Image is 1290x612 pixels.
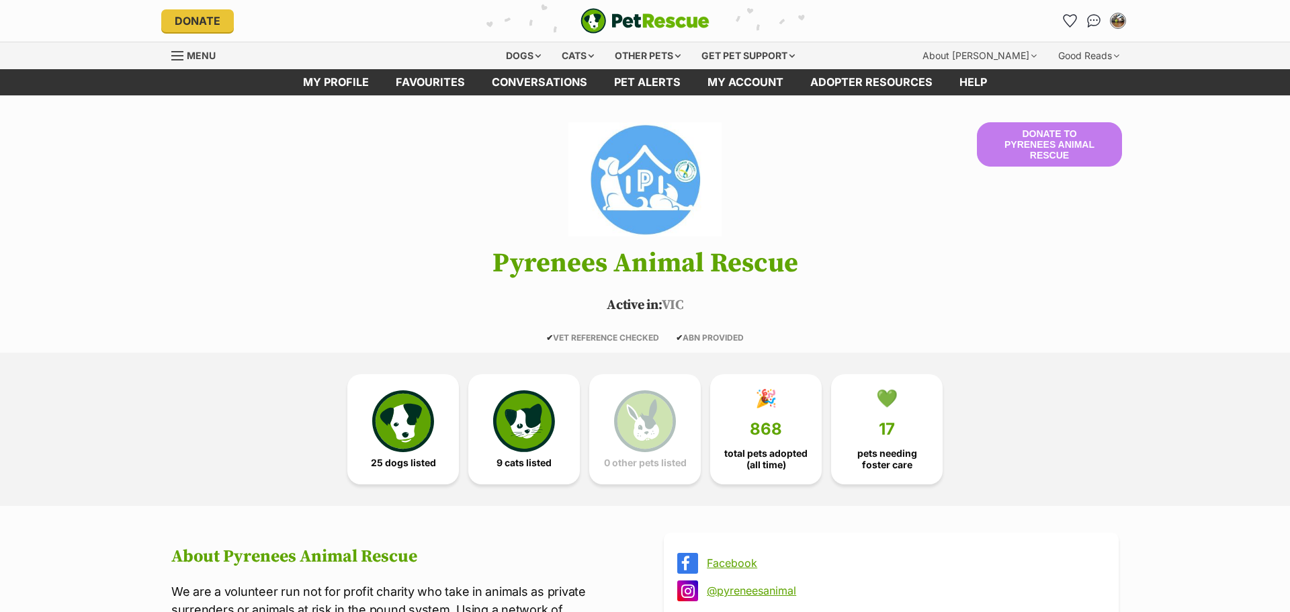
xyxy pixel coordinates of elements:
p: VIC [151,296,1139,316]
a: Donate [161,9,234,32]
img: Ian Sprawson profile pic [1111,14,1125,28]
icon: ✔ [676,333,683,343]
a: 💚 17 pets needing foster care [831,374,943,484]
div: Good Reads [1049,42,1129,69]
img: bunny-icon-b786713a4a21a2fe6d13e954f4cb29d131f1b31f8a74b52ca2c6d2999bc34bbe.svg [614,390,676,452]
span: 9 cats listed [497,457,552,468]
div: About [PERSON_NAME] [913,42,1046,69]
a: Pet alerts [601,69,694,95]
span: VET REFERENCE CHECKED [546,333,659,343]
div: Get pet support [692,42,804,69]
span: Active in: [607,297,661,314]
button: Donate to Pyrenees Animal Rescue [977,122,1122,167]
ul: Account quick links [1059,10,1129,32]
span: 868 [750,420,782,439]
img: Pyrenees Animal Rescue [568,122,722,236]
img: logo-e224e6f780fb5917bec1dbf3a21bbac754714ae5b6737aabdf751b685950b380.svg [580,8,709,34]
img: cat-icon-068c71abf8fe30c970a85cd354bc8e23425d12f6e8612795f06af48be43a487a.svg [493,390,555,452]
a: Help [946,69,1000,95]
div: Cats [552,42,603,69]
a: 0 other pets listed [589,374,701,484]
a: Menu [171,42,225,67]
div: Dogs [497,42,550,69]
a: PetRescue [580,8,709,34]
a: 9 cats listed [468,374,580,484]
span: Menu [187,50,216,61]
span: ABN PROVIDED [676,333,744,343]
div: 🎉 [755,388,777,408]
a: Facebook [707,557,1100,569]
div: 💚 [876,388,898,408]
img: chat-41dd97257d64d25036548639549fe6c8038ab92f7586957e7f3b1b290dea8141.svg [1087,14,1101,28]
h2: About Pyrenees Animal Rescue [171,547,626,567]
a: Conversations [1083,10,1105,32]
div: Other pets [605,42,690,69]
span: pets needing foster care [843,448,931,470]
icon: ✔ [546,333,553,343]
a: @pyreneesanimal [707,584,1100,597]
h1: Pyrenees Animal Rescue [151,249,1139,278]
span: 25 dogs listed [371,457,436,468]
span: 0 other pets listed [604,457,687,468]
a: conversations [478,69,601,95]
span: total pets adopted (all time) [722,448,810,470]
span: 17 [879,420,895,439]
a: My profile [290,69,382,95]
a: 25 dogs listed [347,374,459,484]
button: My account [1107,10,1129,32]
a: My account [694,69,797,95]
a: Favourites [382,69,478,95]
a: Adopter resources [797,69,946,95]
a: 🎉 868 total pets adopted (all time) [710,374,822,484]
a: Favourites [1059,10,1080,32]
img: petrescue-icon-eee76f85a60ef55c4a1927667547b313a7c0e82042636edf73dce9c88f694885.svg [372,390,434,452]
